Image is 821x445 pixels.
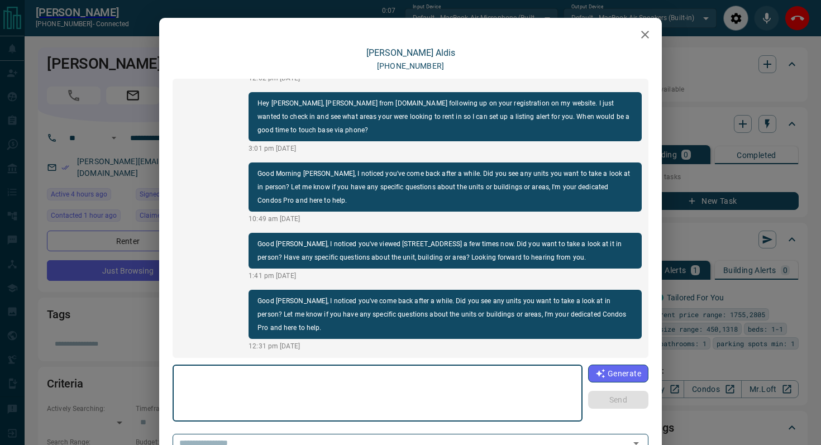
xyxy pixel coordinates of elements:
p: Good Morning [PERSON_NAME], I noticed you've come back after a while. Did you see any units you w... [257,167,633,207]
button: Generate [588,365,648,382]
p: Good [PERSON_NAME], I noticed you've viewed [STREET_ADDRESS] a few times now. Did you want to tak... [257,237,633,264]
p: 1:41 pm [DATE] [249,271,642,281]
p: 10:49 am [DATE] [249,214,642,224]
p: 12:31 pm [DATE] [249,341,642,351]
p: [PHONE_NUMBER] [377,60,444,72]
p: Hey [PERSON_NAME], [PERSON_NAME] from [DOMAIN_NAME] following up on your registration on my websi... [257,97,633,137]
p: Good [PERSON_NAME], I noticed you've come back after a while. Did you see any units you want to t... [257,294,633,334]
a: [PERSON_NAME] Aldis [366,47,455,58]
p: 3:01 pm [DATE] [249,143,642,154]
